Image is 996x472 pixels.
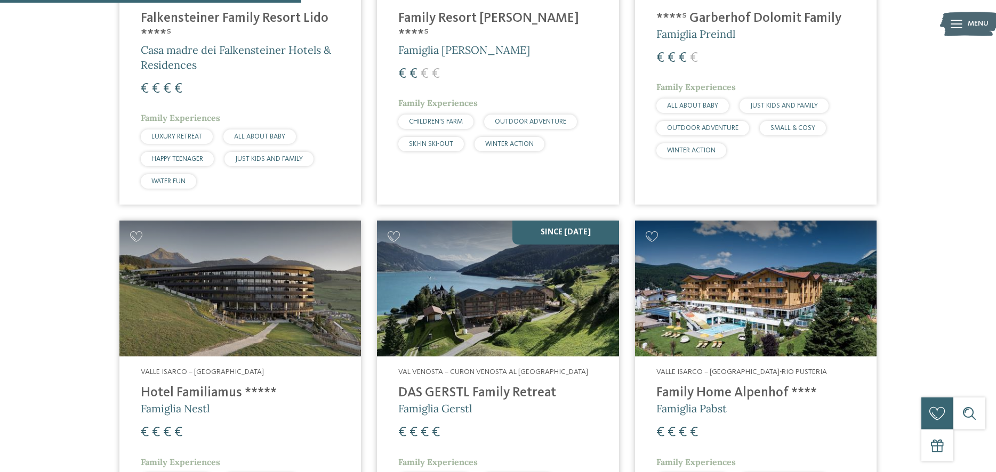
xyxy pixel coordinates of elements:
[398,368,588,376] span: Val Venosta – Curon Venosta al [GEOGRAPHIC_DATA]
[656,51,664,65] span: €
[151,156,203,162] span: HAPPY TEENAGER
[163,426,171,440] span: €
[152,426,160,440] span: €
[690,51,698,65] span: €
[432,67,440,81] span: €
[235,156,303,162] span: JUST KIDS AND FAMILY
[667,102,718,109] span: ALL ABOUT BABY
[750,102,818,109] span: JUST KIDS AND FAMILY
[656,27,735,40] span: Famiglia Preindl
[421,67,429,81] span: €
[485,141,534,148] span: WINTER ACTION
[409,118,463,125] span: CHILDREN’S FARM
[141,11,340,43] h4: Falkensteiner Family Resort Lido ****ˢ
[656,457,736,467] span: Family Experiences
[141,426,149,440] span: €
[656,426,664,440] span: €
[656,385,855,401] h4: Family Home Alpenhof ****
[141,112,220,123] span: Family Experiences
[151,178,186,185] span: WATER FUN
[119,221,361,356] img: Cercate un hotel per famiglie? Qui troverete solo i migliori!
[151,133,202,140] span: LUXURY RETREAT
[421,426,429,440] span: €
[679,426,687,440] span: €
[152,82,160,96] span: €
[174,82,182,96] span: €
[656,11,855,27] h4: ****ˢ Garberhof Dolomit Family
[690,426,698,440] span: €
[398,43,530,56] span: Famiglia [PERSON_NAME]
[409,67,417,81] span: €
[398,402,472,415] span: Famiglia Gerstl
[163,82,171,96] span: €
[141,402,210,415] span: Famiglia Nestl
[770,125,815,132] span: SMALL & COSY
[234,133,285,140] span: ALL ABOUT BABY
[656,368,827,376] span: Valle Isarco – [GEOGRAPHIC_DATA]-Rio Pusteria
[141,82,149,96] span: €
[141,43,331,71] span: Casa madre dei Falkensteiner Hotels & Residences
[495,118,566,125] span: OUTDOOR ADVENTURE
[398,457,478,467] span: Family Experiences
[679,51,687,65] span: €
[377,221,619,356] img: Cercate un hotel per famiglie? Qui troverete solo i migliori!
[635,221,877,356] img: Family Home Alpenhof ****
[656,402,727,415] span: Famiglia Pabst
[174,426,182,440] span: €
[656,82,736,92] span: Family Experiences
[409,141,453,148] span: SKI-IN SKI-OUT
[141,368,264,376] span: Valle Isarco – [GEOGRAPHIC_DATA]
[398,67,406,81] span: €
[432,426,440,440] span: €
[668,51,676,65] span: €
[398,426,406,440] span: €
[667,147,716,154] span: WINTER ACTION
[409,426,417,440] span: €
[398,11,597,43] h4: Family Resort [PERSON_NAME] ****ˢ
[141,457,220,467] span: Family Experiences
[668,426,676,440] span: €
[398,385,597,401] h4: DAS GERSTL Family Retreat
[398,97,478,108] span: Family Experiences
[667,125,738,132] span: OUTDOOR ADVENTURE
